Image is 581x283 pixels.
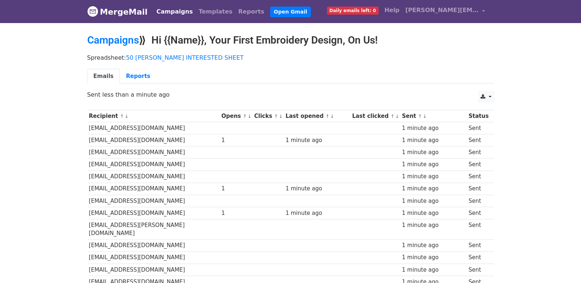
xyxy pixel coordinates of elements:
[87,54,494,62] p: Spreadsheet:
[382,3,402,18] a: Help
[253,110,284,122] th: Clicks
[467,171,490,183] td: Sent
[330,113,334,119] a: ↓
[87,239,220,252] td: [EMAIL_ADDRESS][DOMAIN_NAME]
[87,171,220,183] td: [EMAIL_ADDRESS][DOMAIN_NAME]
[350,110,400,122] th: Last clicked
[221,136,251,145] div: 1
[467,183,490,195] td: Sent
[402,197,465,205] div: 1 minute ago
[402,209,465,217] div: 1 minute ago
[467,195,490,207] td: Sent
[423,113,427,119] a: ↓
[467,146,490,159] td: Sent
[324,3,382,18] a: Daily emails left: 0
[467,264,490,276] td: Sent
[87,183,220,195] td: [EMAIL_ADDRESS][DOMAIN_NAME]
[467,252,490,264] td: Sent
[467,207,490,219] td: Sent
[286,136,349,145] div: 1 minute ago
[467,134,490,146] td: Sent
[402,253,465,262] div: 1 minute ago
[87,252,220,264] td: [EMAIL_ADDRESS][DOMAIN_NAME]
[390,113,394,119] a: ↑
[402,160,465,169] div: 1 minute ago
[286,209,349,217] div: 1 minute ago
[87,4,148,19] a: MergeMail
[418,113,422,119] a: ↑
[120,113,124,119] a: ↑
[243,113,247,119] a: ↑
[284,110,350,122] th: Last opened
[402,241,465,250] div: 1 minute ago
[87,207,220,219] td: [EMAIL_ADDRESS][DOMAIN_NAME]
[221,185,251,193] div: 1
[327,7,379,15] span: Daily emails left: 0
[87,122,220,134] td: [EMAIL_ADDRESS][DOMAIN_NAME]
[87,34,139,46] a: Campaigns
[87,6,98,17] img: MergeMail logo
[87,34,494,46] h2: ⟫ Hi {{Name}}, Your First Embroidery Design, On Us!
[247,113,251,119] a: ↓
[405,6,479,15] span: [PERSON_NAME][EMAIL_ADDRESS][DOMAIN_NAME]
[400,110,467,122] th: Sent
[402,124,465,133] div: 1 minute ago
[274,113,278,119] a: ↑
[270,7,311,17] a: Open Gmail
[279,113,283,119] a: ↓
[126,54,244,61] a: 50 [PERSON_NAME] INTERESTED SHEET
[154,4,196,19] a: Campaigns
[87,110,220,122] th: Recipient
[402,172,465,181] div: 1 minute ago
[87,69,120,84] a: Emails
[87,264,220,276] td: [EMAIL_ADDRESS][DOMAIN_NAME]
[402,3,488,20] a: [PERSON_NAME][EMAIL_ADDRESS][DOMAIN_NAME]
[467,122,490,134] td: Sent
[402,136,465,145] div: 1 minute ago
[467,110,490,122] th: Status
[87,134,220,146] td: [EMAIL_ADDRESS][DOMAIN_NAME]
[196,4,235,19] a: Templates
[402,221,465,230] div: 1 minute ago
[87,195,220,207] td: [EMAIL_ADDRESS][DOMAIN_NAME]
[326,113,330,119] a: ↑
[544,248,581,283] iframe: Chat Widget
[235,4,267,19] a: Reports
[402,185,465,193] div: 1 minute ago
[221,209,251,217] div: 1
[395,113,399,119] a: ↓
[220,110,253,122] th: Opens
[87,219,220,239] td: [EMAIL_ADDRESS][PERSON_NAME][DOMAIN_NAME]
[467,239,490,252] td: Sent
[87,91,494,98] p: Sent less than a minute ago
[120,69,157,84] a: Reports
[467,219,490,239] td: Sent
[402,266,465,274] div: 1 minute ago
[286,185,349,193] div: 1 minute ago
[125,113,129,119] a: ↓
[402,148,465,157] div: 1 minute ago
[87,159,220,171] td: [EMAIL_ADDRESS][DOMAIN_NAME]
[87,146,220,159] td: [EMAIL_ADDRESS][DOMAIN_NAME]
[467,159,490,171] td: Sent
